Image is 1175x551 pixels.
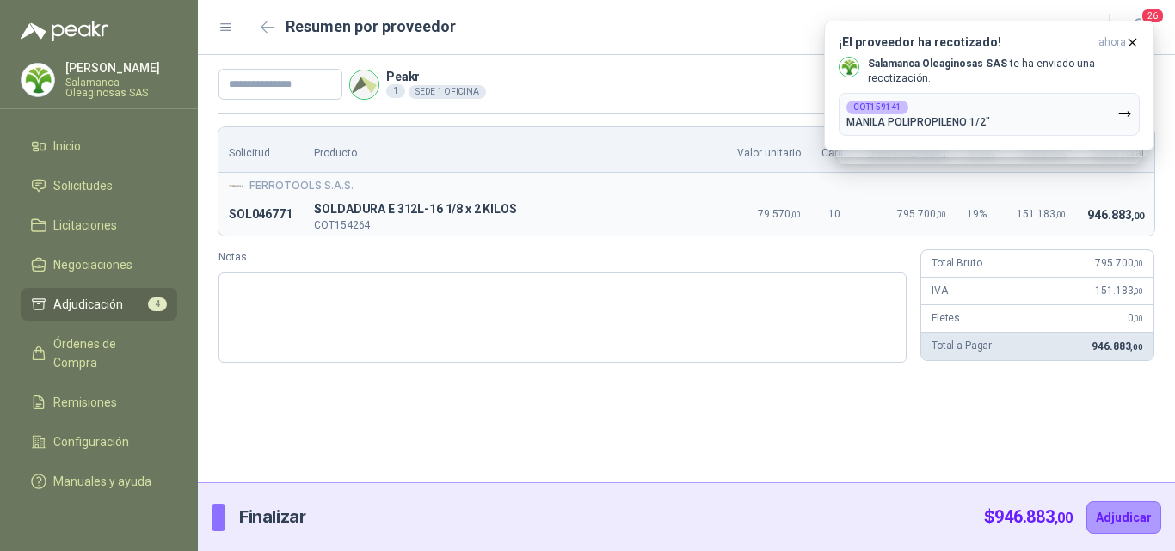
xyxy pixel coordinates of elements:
span: Adjudicación [53,295,123,314]
p: Total Bruto [932,255,981,272]
a: Configuración [21,425,177,458]
th: Cant. [811,127,858,173]
p: Peakr [386,70,486,83]
a: Inicio [21,130,177,162]
b: Salamanca Oleaginosas SAS [868,58,1007,70]
a: Manuales y ayuda [21,465,177,498]
span: Inicio [53,137,81,156]
span: 79.570 [758,208,801,220]
a: Solicitudes [21,169,177,202]
span: 795.700 [897,208,946,220]
button: 26 [1123,12,1154,43]
p: IVA [932,283,948,299]
span: Negociaciones [53,255,132,274]
span: 946.883 [1092,340,1143,352]
span: ,00 [1133,286,1143,296]
th: Solicitud [218,127,304,173]
span: Manuales y ayuda [53,472,151,491]
span: 946.883 [994,506,1073,527]
span: ,00 [1055,510,1073,526]
p: MANILA POLIPROPILENO 1/2" [846,116,990,128]
p: Salamanca Oleaginosas SAS [65,77,177,98]
b: COT159141 [853,103,901,112]
label: Notas [218,249,907,266]
span: ,00 [936,210,946,219]
span: 26 [1141,8,1165,24]
div: FERROTOOLS S.A.S. [229,178,1144,194]
div: 1 [386,84,405,98]
h3: ¡El proveedor ha recotizado! [839,35,1092,50]
img: Company Logo [350,70,378,99]
p: Total a Pagar [932,338,992,354]
button: ¡El proveedor ha recotizado!ahora Company LogoSalamanca Oleaginosas SAS te ha enviado una recotiz... [824,21,1154,150]
p: Fletes [932,310,960,327]
a: Licitaciones [21,209,177,242]
span: ,00 [1130,342,1143,352]
th: Producto [304,127,725,173]
span: Remisiones [53,393,117,412]
th: Valor unitario [725,127,811,173]
span: 0 [1128,312,1143,324]
div: SEDE 1 OFICINA [409,85,486,99]
img: Company Logo [22,64,54,96]
span: 946.883 [1087,208,1144,222]
span: ,00 [791,210,801,219]
a: Órdenes de Compra [21,328,177,379]
h2: Resumen por proveedor [286,15,456,39]
span: ,00 [1131,211,1144,222]
span: 151.183 [1017,208,1066,220]
img: Logo peakr [21,21,108,41]
button: COT159141MANILA POLIPROPILENO 1/2" [839,93,1140,136]
p: te ha enviado una recotización. [868,57,1140,86]
span: ahora [1098,35,1126,50]
a: Negociaciones [21,248,177,281]
p: [PERSON_NAME] [65,62,177,74]
span: Órdenes de Compra [53,334,161,372]
p: S [314,199,715,220]
span: ,00 [1133,314,1143,323]
td: 19 % [957,194,1005,236]
p: $ [984,504,1073,530]
span: 795.700 [1095,257,1143,269]
span: Solicitudes [53,176,113,195]
span: Licitaciones [53,216,117,235]
a: Adjudicación4 [21,288,177,321]
img: Company Logo [840,58,858,77]
span: Configuración [53,432,129,451]
span: 151.183 [1095,285,1143,297]
p: Finalizar [239,504,305,530]
p: COT154264 [314,220,715,230]
span: ,00 [1133,259,1143,268]
a: Remisiones [21,386,177,419]
td: 10 [811,194,858,236]
span: 4 [148,297,167,311]
img: Company Logo [229,179,243,193]
span: SOLDADURA E 312L-16 1/8 x 2 KILOS [314,199,715,220]
span: ,00 [1055,210,1066,219]
p: SOL046771 [229,205,293,225]
button: Adjudicar [1086,501,1161,534]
